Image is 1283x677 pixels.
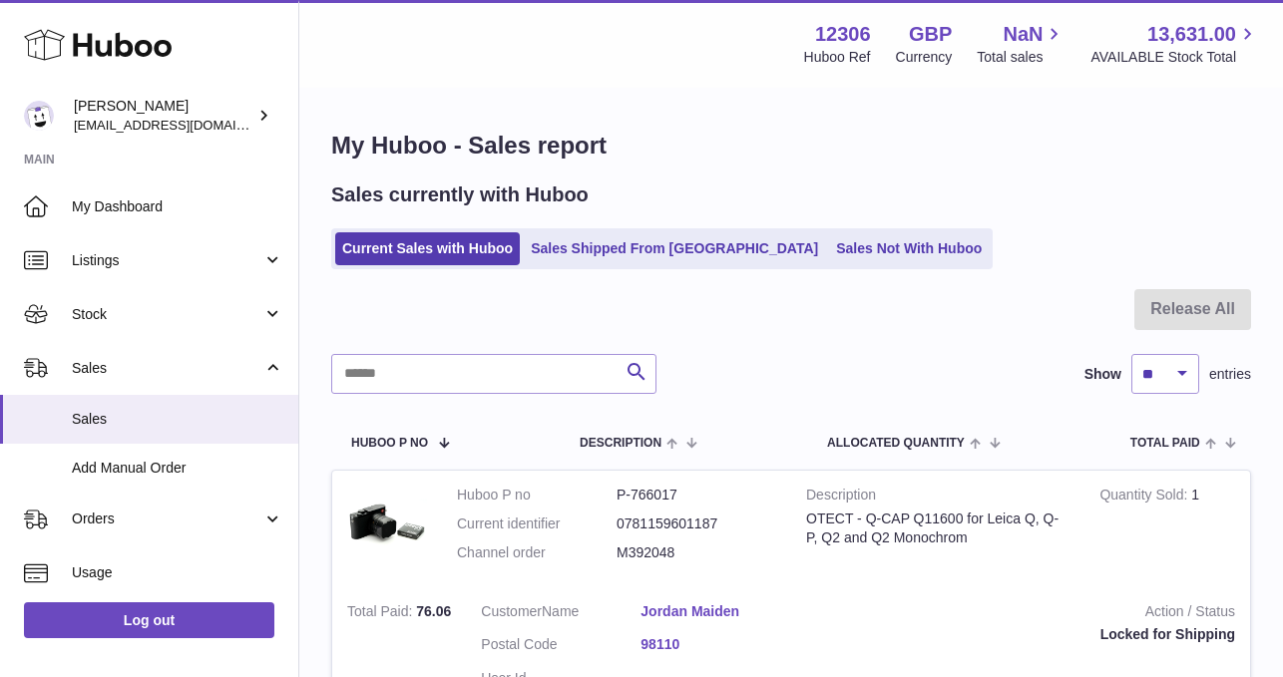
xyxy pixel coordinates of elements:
[641,602,800,621] a: Jordan Maiden
[1090,48,1259,67] span: AVAILABLE Stock Total
[806,509,1069,547] div: OTECT - Q-CAP Q11600 for Leica Q, Q-P, Q2 and Q2 Monochrom
[335,232,520,265] a: Current Sales with Huboo
[617,486,776,505] dd: P-766017
[830,602,1235,626] strong: Action / Status
[331,181,589,208] h2: Sales currently with Huboo
[351,437,428,450] span: Huboo P no
[72,563,283,582] span: Usage
[524,232,825,265] a: Sales Shipped From [GEOGRAPHIC_DATA]
[617,543,776,562] dd: M392048
[1003,21,1043,48] span: NaN
[481,635,641,659] dt: Postal Code
[72,459,283,478] span: Add Manual Order
[347,486,427,565] img: $_57.JPG
[804,48,871,67] div: Huboo Ref
[74,117,293,133] span: [EMAIL_ADDRESS][DOMAIN_NAME]
[977,21,1066,67] a: NaN Total sales
[1099,487,1191,508] strong: Quantity Sold
[457,486,617,505] dt: Huboo P no
[72,197,283,216] span: My Dashboard
[457,543,617,562] dt: Channel order
[72,410,283,429] span: Sales
[617,514,776,533] dd: 0781159601187
[457,514,617,533] dt: Current identifier
[347,603,416,624] strong: Total Paid
[830,625,1235,644] div: Locked for Shipping
[806,486,1069,509] strong: Description
[1209,365,1251,384] span: entries
[909,21,952,48] strong: GBP
[1084,365,1121,384] label: Show
[977,48,1066,67] span: Total sales
[1147,21,1236,48] span: 13,631.00
[331,130,1251,162] h1: My Huboo - Sales report
[815,21,871,48] strong: 12306
[827,437,965,450] span: ALLOCATED Quantity
[74,97,253,135] div: [PERSON_NAME]
[1130,437,1200,450] span: Total paid
[24,101,54,131] img: hello@otect.co
[580,437,661,450] span: Description
[481,602,641,626] dt: Name
[1084,471,1250,587] td: 1
[829,232,989,265] a: Sales Not With Huboo
[1090,21,1259,67] a: 13,631.00 AVAILABLE Stock Total
[641,635,800,654] a: 98110
[24,602,274,638] a: Log out
[72,305,262,324] span: Stock
[72,251,262,270] span: Listings
[481,603,542,619] span: Customer
[72,359,262,378] span: Sales
[72,509,262,528] span: Orders
[896,48,953,67] div: Currency
[416,603,451,619] span: 76.06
